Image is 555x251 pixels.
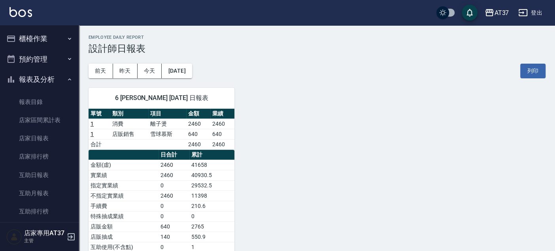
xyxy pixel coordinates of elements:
td: 店販抽成 [89,232,159,242]
td: 消費 [110,119,148,129]
td: 合計 [89,139,110,149]
td: 29532.5 [189,180,234,191]
button: save [462,5,478,21]
img: Logo [9,7,32,17]
a: 店家區間累計表 [3,111,76,129]
a: 互助月報表 [3,184,76,202]
td: 金額(虛) [89,160,159,170]
span: 6 [PERSON_NAME] [DATE] 日報表 [98,94,225,102]
table: a dense table [89,109,234,150]
div: AT37 [494,8,509,18]
td: 2460 [186,139,210,149]
td: 店販金額 [89,221,159,232]
th: 類別 [110,109,148,119]
button: 櫃檯作業 [3,28,76,49]
a: 報表目錄 [3,93,76,111]
a: 1 [91,121,94,127]
td: 實業績 [89,170,159,180]
td: 0 [159,201,189,211]
td: 2460 [210,119,234,129]
td: 640 [186,129,210,139]
button: 預約管理 [3,49,76,70]
a: 互助排行榜 [3,202,76,221]
button: 前天 [89,64,113,78]
p: 主管 [24,237,64,244]
button: AT37 [481,5,512,21]
td: 2460 [159,170,189,180]
td: 640 [159,221,189,232]
td: 雪球慕斯 [148,129,186,139]
td: 2460 [186,119,210,129]
td: 離子燙 [148,119,186,129]
td: 0 [189,211,234,221]
button: 今天 [138,64,162,78]
td: 2460 [210,139,234,149]
td: 店販銷售 [110,129,148,139]
th: 累計 [189,150,234,160]
a: 店家日報表 [3,129,76,147]
button: [DATE] [162,64,192,78]
td: 0 [159,180,189,191]
td: 41658 [189,160,234,170]
td: 640 [210,129,234,139]
h3: 設計師日報表 [89,43,546,54]
td: 550.9 [189,232,234,242]
td: 2765 [189,221,234,232]
td: 指定實業績 [89,180,159,191]
td: 0 [159,211,189,221]
th: 項目 [148,109,186,119]
td: 140 [159,232,189,242]
a: 互助日報表 [3,166,76,184]
th: 業績 [210,109,234,119]
h2: Employee Daily Report [89,35,546,40]
button: 登出 [515,6,546,20]
button: 昨天 [113,64,138,78]
h5: 店家專用AT37 [24,229,64,237]
td: 210.6 [189,201,234,211]
img: Person [6,229,22,245]
td: 2460 [159,191,189,201]
button: 列印 [520,64,546,78]
a: 1 [91,131,94,137]
th: 金額 [186,109,210,119]
a: 店家排行榜 [3,147,76,166]
td: 2460 [159,160,189,170]
button: 報表及分析 [3,69,76,90]
th: 單號 [89,109,110,119]
th: 日合計 [159,150,189,160]
td: 11398 [189,191,234,201]
a: 互助點數明細 [3,221,76,239]
td: 手續費 [89,201,159,211]
td: 不指定實業績 [89,191,159,201]
td: 特殊抽成業績 [89,211,159,221]
td: 40930.5 [189,170,234,180]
